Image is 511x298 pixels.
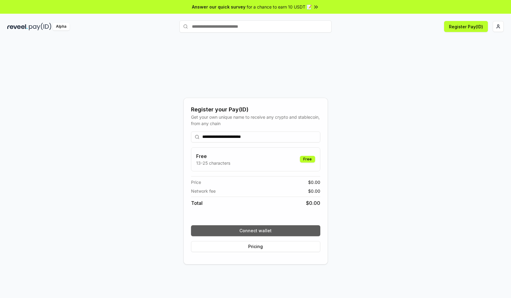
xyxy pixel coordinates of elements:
button: Pricing [191,241,320,252]
img: pay_id [29,23,51,30]
span: $ 0.00 [308,188,320,194]
button: Connect wallet [191,225,320,236]
p: 13-25 characters [196,160,230,166]
div: Get your own unique name to receive any crypto and stablecoin, from any chain [191,114,320,127]
div: Free [300,156,315,163]
h3: Free [196,153,230,160]
span: Price [191,179,201,185]
span: Total [191,199,203,207]
div: Register your Pay(ID) [191,105,320,114]
div: Alpha [53,23,70,30]
img: reveel_dark [7,23,28,30]
span: Answer our quick survey [192,4,245,10]
span: $ 0.00 [306,199,320,207]
span: for a chance to earn 10 USDT 📝 [247,4,312,10]
button: Register Pay(ID) [444,21,488,32]
span: Network fee [191,188,216,194]
span: $ 0.00 [308,179,320,185]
